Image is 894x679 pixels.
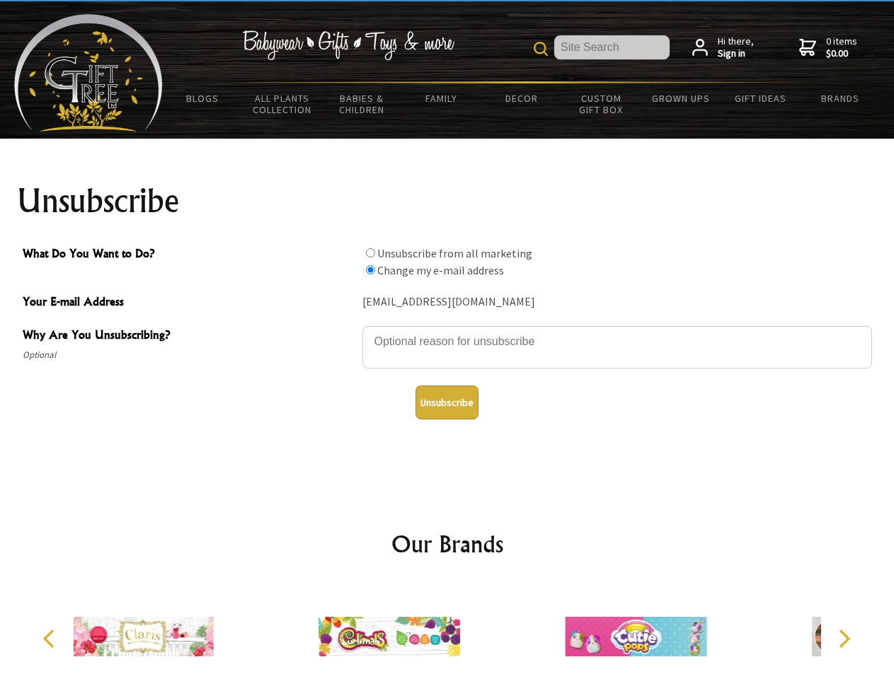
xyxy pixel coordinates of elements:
strong: $0.00 [826,47,857,60]
div: [EMAIL_ADDRESS][DOMAIN_NAME] [362,291,872,313]
a: Custom Gift Box [561,83,641,124]
label: Unsubscribe from all marketing [377,246,532,260]
img: product search [534,42,548,56]
input: What Do You Want to Do? [366,265,375,274]
a: All Plants Collection [243,83,323,124]
a: Grown Ups [641,83,721,113]
button: Unsubscribe [416,385,478,419]
a: Family [402,83,482,113]
span: 0 items [826,35,857,60]
a: BLOGS [163,83,243,113]
a: Gift Ideas [721,83,801,113]
span: Optional [23,347,355,364]
input: What Do You Want to Do? [366,248,375,257]
button: Next [828,623,859,654]
h2: Our Brands [28,527,866,561]
a: 0 items$0.00 [799,35,857,60]
span: Hi there, [718,35,754,60]
img: Babyware - Gifts - Toys and more... [14,14,163,132]
a: Babies & Children [322,83,402,124]
a: Decor [481,83,561,113]
a: Hi there,Sign in [692,35,754,60]
span: Why Are You Unsubscribing? [23,326,355,347]
label: Change my e-mail address [377,263,504,277]
strong: Sign in [718,47,754,60]
textarea: Why Are You Unsubscribing? [362,326,872,368]
span: What Do You Want to Do? [23,245,355,265]
input: Site Search [554,35,670,59]
img: Babywear - Gifts - Toys & more [242,30,454,60]
button: Previous [35,623,67,654]
span: Your E-mail Address [23,293,355,313]
h1: Unsubscribe [17,184,878,218]
a: Brands [801,83,881,113]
